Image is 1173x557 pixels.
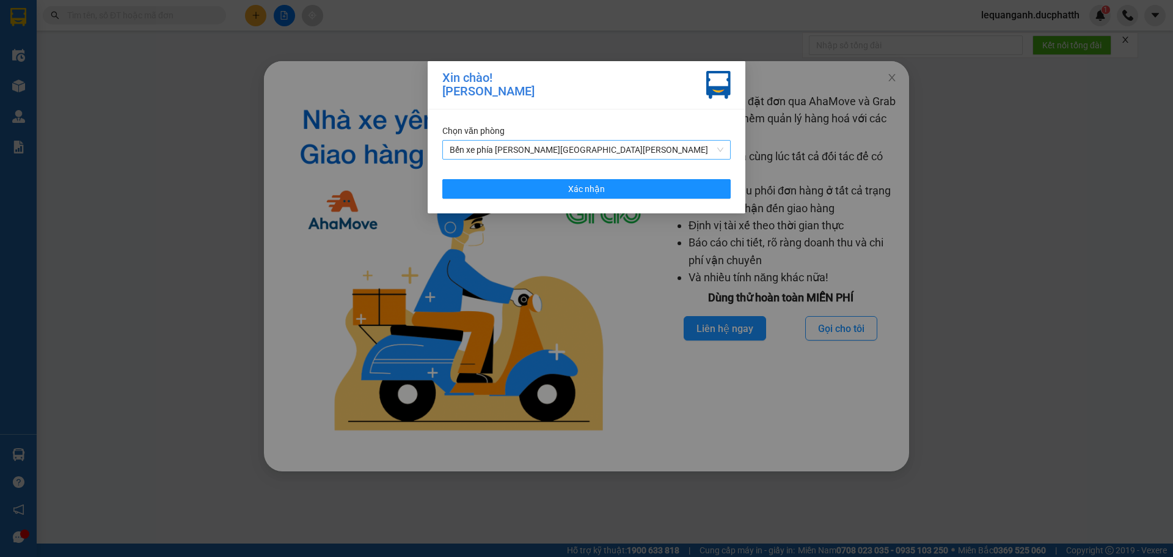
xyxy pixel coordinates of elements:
[442,124,731,138] div: Chọn văn phòng
[706,71,731,99] img: vxr-icon
[568,182,605,196] span: Xác nhận
[450,141,723,159] span: Bến xe phía Tây Thanh Hóa
[442,71,535,99] div: Xin chào! [PERSON_NAME]
[442,179,731,199] button: Xác nhận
